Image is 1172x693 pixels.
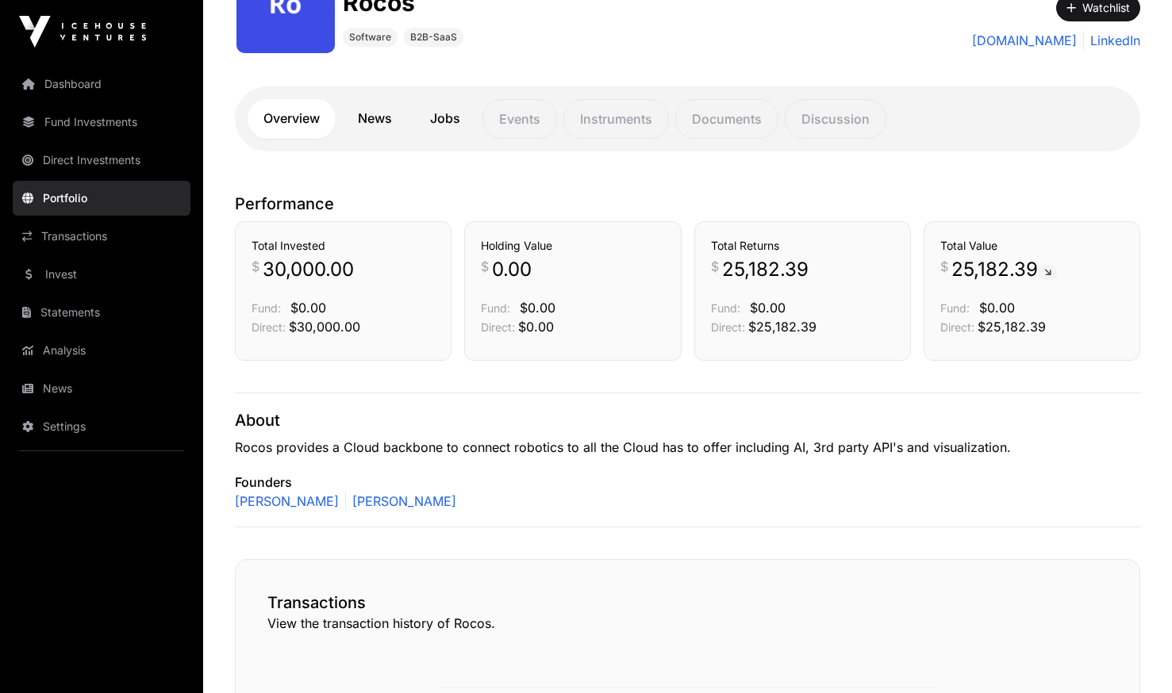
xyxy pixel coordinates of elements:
span: Direct: [481,320,515,334]
span: $30,000.00 [289,319,360,335]
iframe: Chat Widget [1093,617,1172,693]
a: News [13,371,190,406]
a: Statements [13,295,190,330]
span: 25,182.39 [722,257,809,282]
p: Instruments [563,99,669,139]
a: [PERSON_NAME] [235,492,339,511]
nav: Tabs [248,99,1128,139]
a: Jobs [414,99,476,139]
span: Fund: [481,301,510,315]
p: About [235,409,1140,431]
span: Direct: [711,320,745,334]
span: Fund: [252,301,281,315]
img: Icehouse Ventures Logo [19,16,146,48]
p: Events [482,99,557,139]
span: Direct: [940,320,974,334]
a: LinkedIn [1083,31,1140,50]
span: $0.00 [750,300,786,316]
span: B2B-SaaS [410,31,457,44]
span: 30,000.00 [263,257,354,282]
a: Transactions [13,219,190,254]
p: Documents [675,99,778,139]
a: Portfolio [13,181,190,216]
a: Overview [248,99,336,139]
span: $ [940,257,948,276]
a: [PERSON_NAME] [345,492,456,511]
span: Fund: [940,301,970,315]
h3: Total Value [940,238,1124,254]
span: 0.00 [492,257,532,282]
span: $0.00 [520,300,555,316]
a: [DOMAIN_NAME] [972,31,1077,50]
a: Dashboard [13,67,190,101]
a: News [342,99,408,139]
span: $25,182.39 [978,319,1046,335]
span: $ [711,257,719,276]
span: $25,182.39 [748,319,817,335]
p: Performance [235,193,1140,215]
span: $ [481,257,489,276]
p: Founders [235,473,1140,492]
h3: Holding Value [481,238,664,254]
a: Analysis [13,333,190,368]
span: Software [349,31,391,44]
a: Fund Investments [13,105,190,140]
p: Rocos provides a Cloud backbone to connect robotics to all the Cloud has to offer including AI, 3... [235,438,1140,457]
span: Direct: [252,320,286,334]
a: Invest [13,257,190,292]
p: View the transaction history of Rocos. [267,614,1108,633]
p: Discussion [785,99,886,139]
h2: Transactions [267,592,1108,614]
span: 25,182.39 [951,257,1058,282]
span: $ [252,257,259,276]
h3: Total Returns [711,238,894,254]
span: $0.00 [518,319,554,335]
h3: Total Invested [252,238,435,254]
a: Settings [13,409,190,444]
a: Direct Investments [13,143,190,178]
span: $0.00 [290,300,326,316]
span: Fund: [711,301,740,315]
span: $0.00 [979,300,1015,316]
